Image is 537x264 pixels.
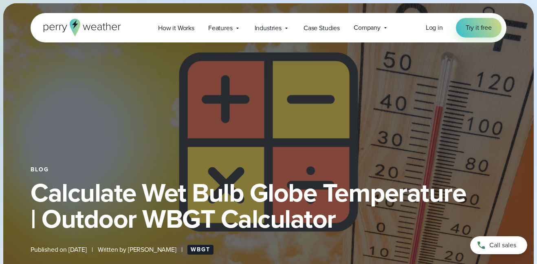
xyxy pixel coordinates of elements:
[181,245,183,255] span: |
[158,23,194,33] span: How it Works
[92,245,93,255] span: |
[187,245,213,255] a: WBGT
[489,240,516,250] span: Call sales
[466,23,492,33] span: Try it free
[151,20,201,36] a: How it Works
[208,23,233,33] span: Features
[31,245,87,255] span: Published on [DATE]
[470,236,527,254] a: Call sales
[456,18,502,38] a: Try it free
[31,180,506,232] h1: Calculate Wet Bulb Globe Temperature | Outdoor WBGT Calculator
[426,23,443,33] a: Log in
[31,166,506,173] div: Blog
[304,23,340,33] span: Case Studies
[255,23,282,33] span: Industries
[426,23,443,32] span: Log in
[354,23,381,33] span: Company
[297,20,347,36] a: Case Studies
[98,245,176,255] span: Written by [PERSON_NAME]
